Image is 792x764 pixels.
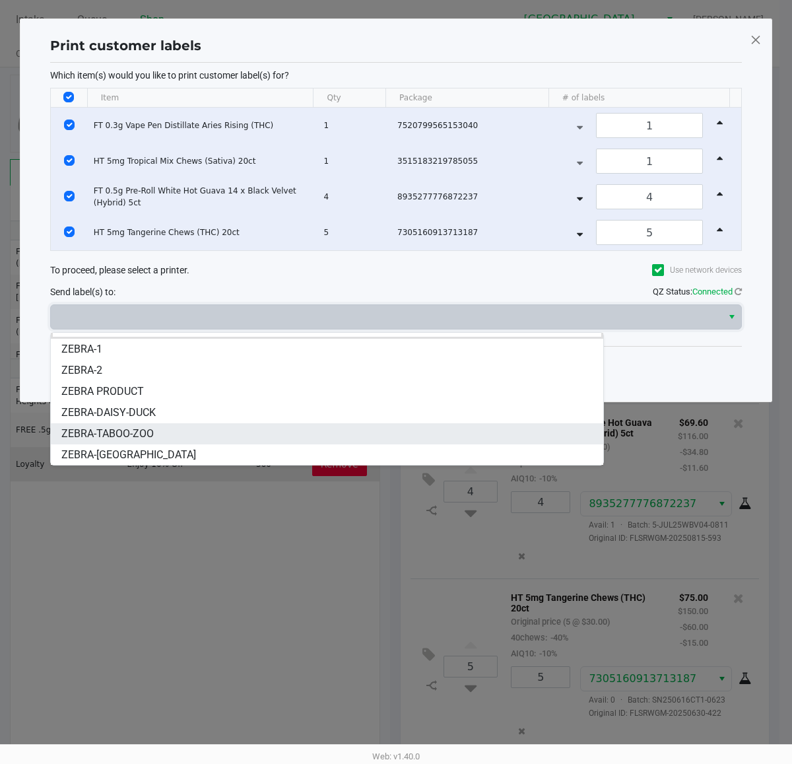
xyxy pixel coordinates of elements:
[88,108,318,143] td: FT 0.3g Vape Pen Distillate Aries Rising (THC)
[313,88,385,108] th: Qty
[61,384,144,399] span: ZEBRA PRODUCT
[548,88,729,108] th: # of labels
[64,155,75,166] input: Select Row
[61,447,196,463] span: ZEBRA-[GEOGRAPHIC_DATA]
[61,426,154,442] span: ZEBRA-TABOO-ZOO
[50,36,201,55] h1: Print customer labels
[50,69,742,81] p: Which item(s) would you like to print customer label(s) for?
[61,405,156,421] span: ZEBRA-DAISY-DUCK
[652,264,742,276] label: Use network devices
[317,179,391,215] td: 4
[64,120,75,130] input: Select Row
[692,287,733,296] span: Connected
[385,88,548,108] th: Package
[64,226,75,237] input: Select Row
[50,287,115,297] span: Send label(s) to:
[653,287,742,296] span: QZ Status:
[88,215,318,250] td: HT 5mg Tangerine Chews (THC) 20ct
[64,191,75,201] input: Select Row
[317,215,391,250] td: 5
[51,88,741,250] div: Data table
[61,363,102,378] span: ZEBRA-2
[391,143,557,179] td: 3515183219785055
[63,92,74,102] input: Select All Rows
[88,179,318,215] td: FT 0.5g Pre-Roll White Hot Guava 14 x Black Velvet (Hybrid) 5ct
[61,341,102,357] span: ZEBRA-1
[317,143,391,179] td: 1
[372,751,420,761] span: Web: v1.40.0
[391,179,557,215] td: 8935277776872237
[391,108,557,143] td: 7520799565153040
[722,305,741,329] button: Select
[87,88,313,108] th: Item
[88,143,318,179] td: HT 5mg Tropical Mix Chews (Sativa) 20ct
[391,215,557,250] td: 7305160913713187
[317,108,391,143] td: 1
[50,265,189,275] span: To proceed, please select a printer.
